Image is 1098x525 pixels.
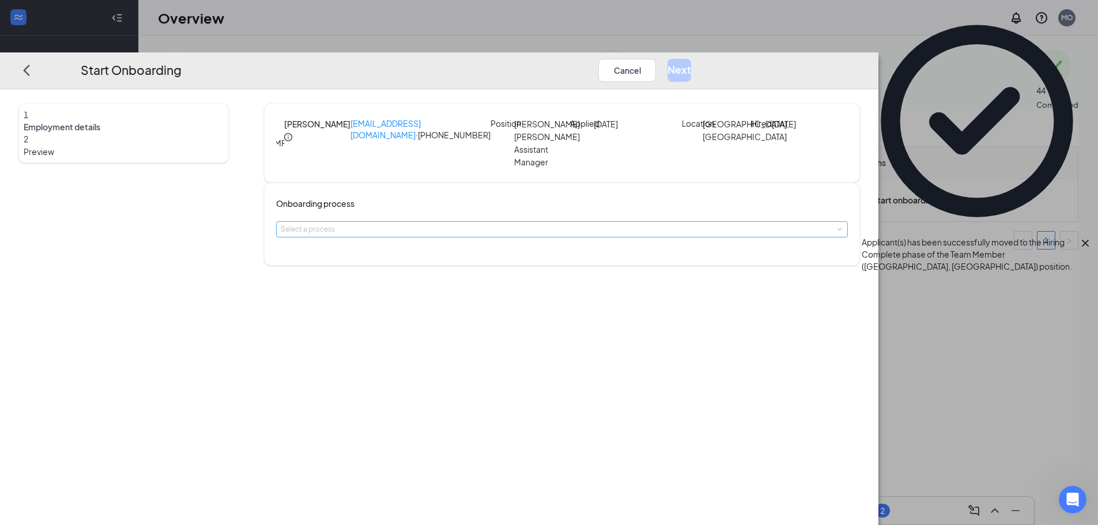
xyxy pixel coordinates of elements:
[284,133,292,141] span: info-circle
[751,118,772,129] p: Hired
[667,59,691,82] button: Next
[350,118,490,157] p: · [PHONE_NUMBER]
[284,118,350,130] h4: [PERSON_NAME]
[24,145,224,158] span: Preview
[274,137,286,149] div: MF
[24,121,224,133] span: Employment details
[1059,486,1086,513] iframe: Intercom live chat
[276,197,848,210] h4: Onboarding process
[772,118,813,130] p: [DATE]
[862,6,1092,236] svg: CheckmarkCircle
[598,59,656,82] button: Cancel
[24,134,28,144] span: 2
[682,118,703,129] p: Location
[24,109,28,120] span: 1
[703,118,744,143] p: [GEOGRAPHIC_DATA], [GEOGRAPHIC_DATA]
[281,224,838,235] div: Select a process
[350,118,421,140] a: [EMAIL_ADDRESS][DOMAIN_NAME]
[514,118,562,168] p: [PERSON_NAME] [PERSON_NAME] Assistant Manager
[81,61,182,80] h3: Start Onboarding
[490,118,514,129] p: Position
[594,118,642,130] p: [DATE]
[862,236,1078,273] div: Applicant(s) has been successfully moved to the Hiring Complete phase of the Team Member ([GEOGRA...
[1078,236,1092,250] svg: Cross
[570,118,594,129] p: Applied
